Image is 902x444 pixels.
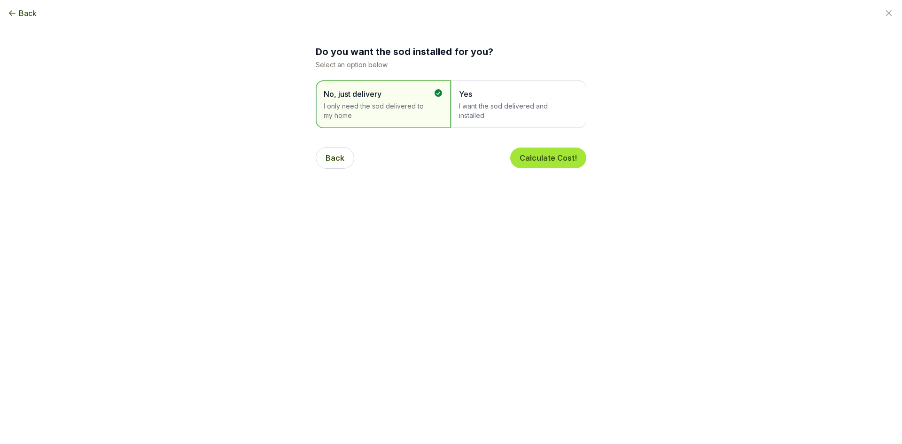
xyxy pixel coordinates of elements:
[8,8,37,19] button: Back
[316,147,354,169] button: Back
[316,45,586,58] h2: Do you want the sod installed for you?
[324,88,434,100] span: No, just delivery
[459,88,569,100] span: Yes
[459,101,569,120] span: I want the sod delivered and installed
[316,60,586,69] p: Select an option below
[19,8,37,19] span: Back
[324,101,434,120] span: I only need the sod delivered to my home
[510,148,586,168] button: Calculate Cost!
